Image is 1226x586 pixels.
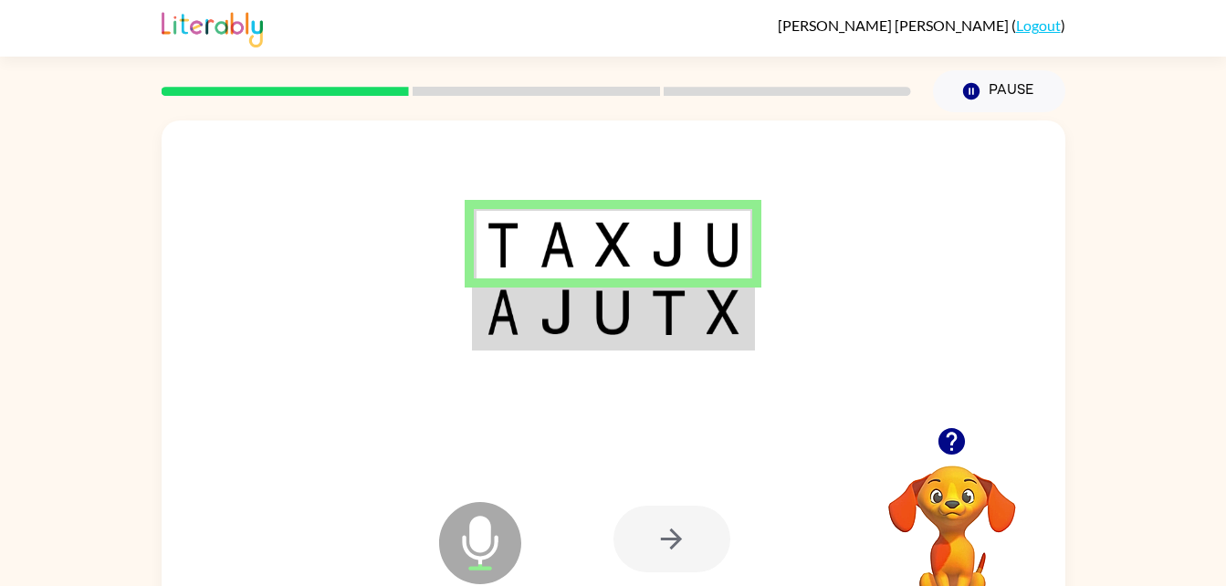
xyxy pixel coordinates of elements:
[487,222,519,267] img: t
[595,222,630,267] img: x
[707,289,739,335] img: x
[651,289,686,335] img: t
[540,289,574,335] img: j
[540,222,574,267] img: a
[162,7,263,47] img: Literably
[778,16,1011,34] span: [PERSON_NAME] [PERSON_NAME]
[595,289,630,335] img: u
[487,289,519,335] img: a
[778,16,1065,34] div: ( )
[1016,16,1061,34] a: Logout
[707,222,739,267] img: u
[933,70,1065,112] button: Pause
[651,222,686,267] img: j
